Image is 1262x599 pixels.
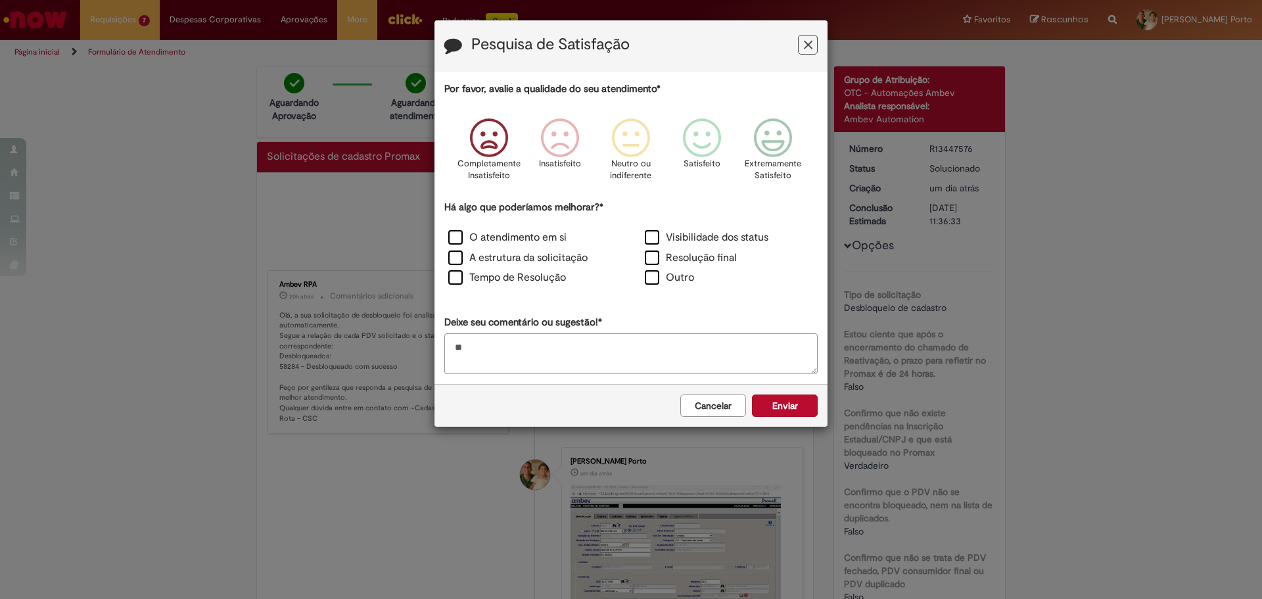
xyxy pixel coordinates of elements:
div: Extremamente Satisfeito [739,108,806,199]
p: Insatisfeito [539,158,581,170]
label: Resolução final [645,251,737,266]
label: A estrutura da solicitação [448,251,588,266]
label: Tempo de Resolução [448,270,566,285]
div: Satisfeito [668,108,736,199]
label: O atendimento em si [448,230,567,245]
div: Neutro ou indiferente [597,108,665,199]
button: Enviar [752,395,818,417]
label: Outro [645,270,694,285]
div: Completamente Insatisfeito [455,108,522,199]
label: Visibilidade dos status [645,230,768,245]
div: Insatisfeito [526,108,594,199]
label: Deixe seu comentário ou sugestão!* [444,316,602,329]
label: Pesquisa de Satisfação [471,36,630,53]
div: Há algo que poderíamos melhorar?* [444,201,818,289]
p: Neutro ou indiferente [607,158,655,182]
p: Extremamente Satisfeito [745,158,801,182]
p: Completamente Insatisfeito [457,158,521,182]
label: Por favor, avalie a qualidade do seu atendimento* [444,82,661,96]
button: Cancelar [680,395,746,417]
p: Satisfeito [684,158,720,170]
